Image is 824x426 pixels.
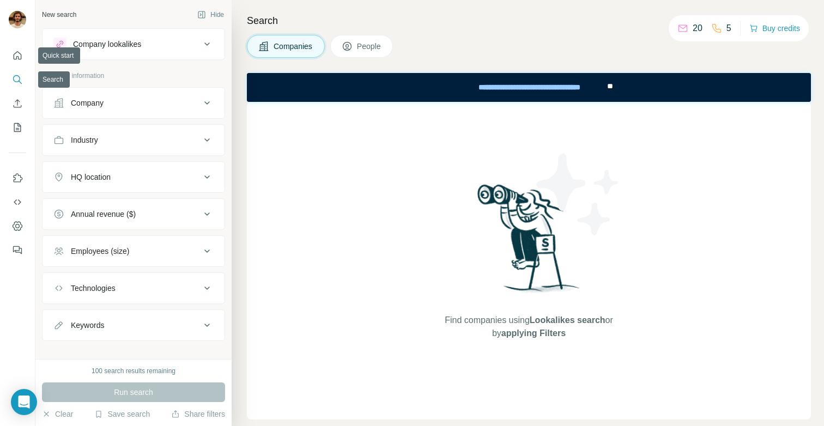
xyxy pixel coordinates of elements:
button: Company lookalikes [43,31,225,57]
button: Company [43,90,225,116]
button: Technologies [43,275,225,301]
button: Buy credits [749,21,800,36]
button: Share filters [171,409,225,419]
img: Avatar [9,11,26,28]
div: Technologies [71,283,116,294]
span: applying Filters [501,328,566,338]
div: 100 search results remaining [92,366,175,376]
button: Dashboard [9,216,26,236]
button: Save search [94,409,150,419]
p: 20 [693,22,702,35]
div: Keywords [71,320,104,331]
div: New search [42,10,76,20]
button: Annual revenue ($) [43,201,225,227]
button: Search [9,70,26,89]
span: Find companies using or by [441,314,616,340]
button: Use Surfe API [9,192,26,212]
button: Clear [42,409,73,419]
button: Enrich CSV [9,94,26,113]
div: Annual revenue ($) [71,209,136,220]
span: Lookalikes search [530,315,605,325]
img: Surfe Illustration - Stars [529,145,627,244]
button: Keywords [43,312,225,338]
div: Company lookalikes [73,39,141,50]
span: Companies [274,41,313,52]
iframe: Banner [247,73,811,102]
span: People [357,41,382,52]
h4: Search [247,13,811,28]
p: Company information [42,71,225,81]
button: Quick start [9,46,26,65]
div: HQ location [71,172,111,182]
button: Hide [190,7,232,23]
div: Open Intercom Messenger [11,389,37,415]
button: Use Surfe on LinkedIn [9,168,26,188]
button: My lists [9,118,26,137]
button: Feedback [9,240,26,260]
div: Employees (size) [71,246,129,257]
button: Employees (size) [43,238,225,264]
div: Company [71,98,104,108]
img: Surfe Illustration - Woman searching with binoculars [472,181,586,303]
button: Industry [43,127,225,153]
button: HQ location [43,164,225,190]
div: Industry [71,135,98,145]
p: 5 [726,22,731,35]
